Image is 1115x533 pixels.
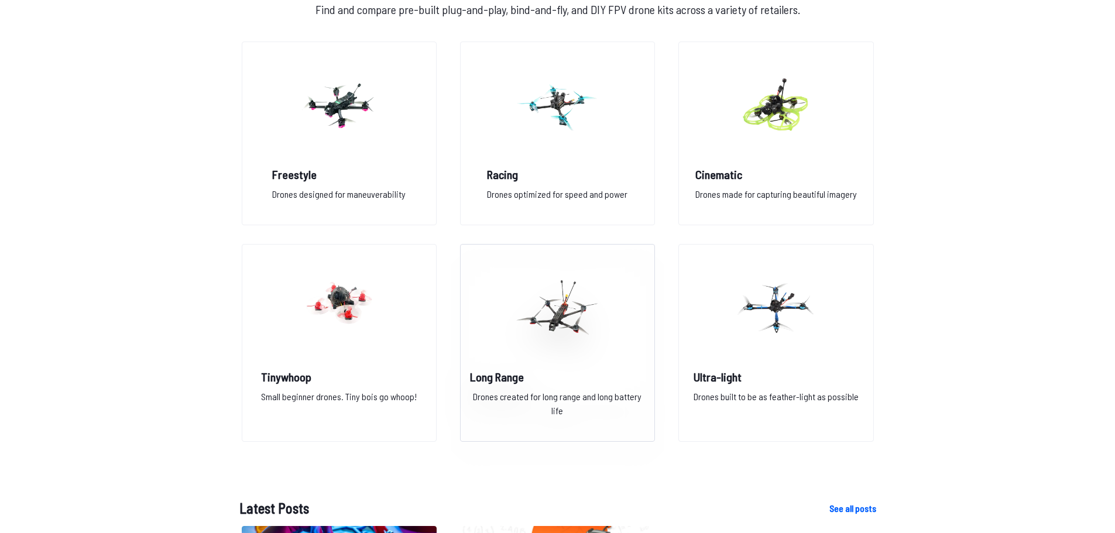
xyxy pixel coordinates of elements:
a: image of categoryFreestyleDrones designed for maneuverability [242,42,437,225]
h2: Freestyle [272,166,406,183]
a: image of categoryRacingDrones optimized for speed and power [460,42,655,225]
h2: Cinematic [695,166,857,183]
img: image of category [515,256,599,359]
img: image of category [734,54,818,157]
h2: Ultra-light [694,369,859,385]
p: Drones created for long range and long battery life [470,390,645,427]
img: image of category [297,54,381,157]
h2: Tinywhoop [261,369,417,385]
a: image of categoryLong RangeDrones created for long range and long battery life [460,244,655,442]
a: image of categoryTinywhoopSmall beginner drones. Tiny bois go whoop! [242,244,437,442]
p: Drones optimized for speed and power [487,187,627,211]
h1: Latest Posts [239,498,811,519]
h2: Racing [487,166,627,183]
h2: Long Range [470,369,645,385]
a: See all posts [829,501,876,515]
img: image of category [734,256,818,359]
p: Find and compare pre-built plug-and-play, bind-and-fly, and DIY FPV drone kits across a variety o... [239,1,876,18]
p: Drones designed for maneuverability [272,187,406,211]
a: image of categoryUltra-lightDrones built to be as feather-light as possible [678,244,873,442]
p: Drones built to be as feather-light as possible [694,390,859,427]
p: Small beginner drones. Tiny bois go whoop! [261,390,417,427]
img: image of category [297,256,381,359]
a: image of categoryCinematicDrones made for capturing beautiful imagery [678,42,873,225]
p: Drones made for capturing beautiful imagery [695,187,857,211]
img: image of category [515,54,599,157]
